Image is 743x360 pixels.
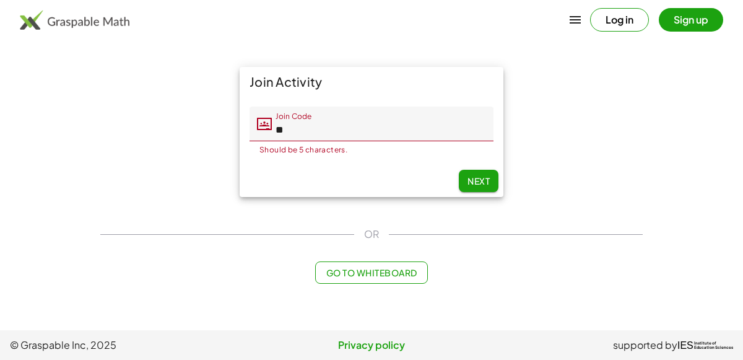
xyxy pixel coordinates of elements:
span: Institute of Education Sciences [694,341,733,350]
button: Log in [590,8,649,32]
span: OR [364,227,379,242]
button: Sign up [659,8,723,32]
span: Next [467,175,490,187]
div: Should be 5 characters. [259,146,484,154]
span: IES [677,340,693,351]
a: Privacy policy [251,338,492,353]
span: © Graspable Inc, 2025 [10,338,251,353]
div: Join Activity [240,67,503,97]
button: Next [459,170,498,192]
a: IESInstitute ofEducation Sciences [677,338,733,353]
span: supported by [613,338,677,353]
button: Go to Whiteboard [315,261,427,284]
span: Go to Whiteboard [326,267,417,278]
